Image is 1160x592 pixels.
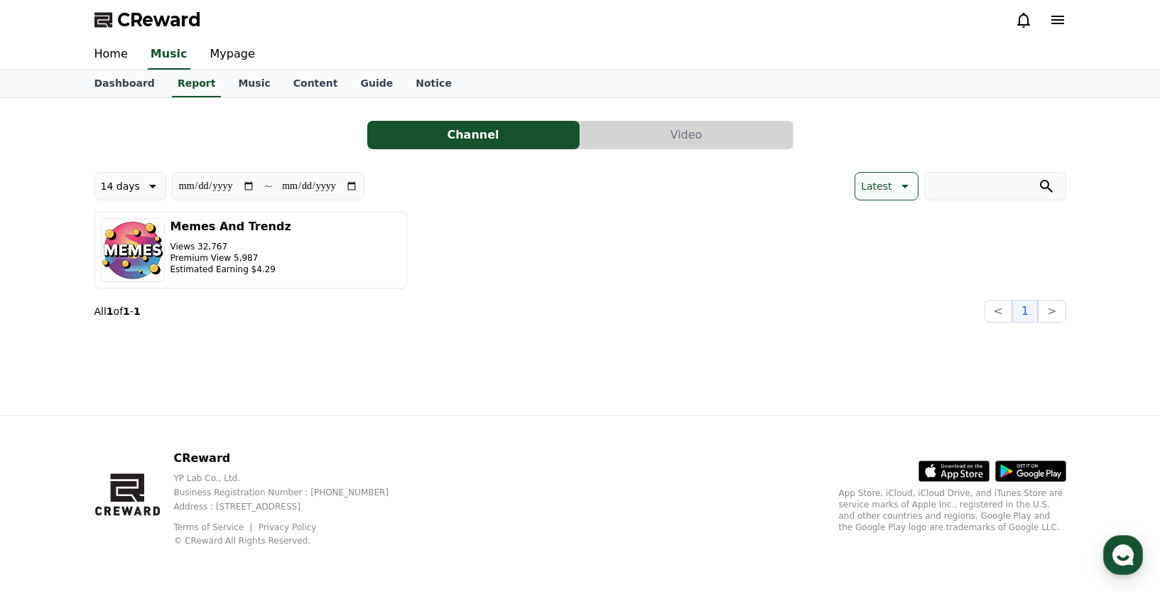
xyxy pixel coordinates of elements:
button: Video [580,121,793,149]
button: < [985,300,1012,323]
strong: 1 [134,306,141,317]
a: Music [148,40,190,70]
p: 14 days [101,176,140,196]
strong: 1 [123,306,130,317]
a: Report [172,70,222,97]
button: Memes And Trendz Views 32,767 Premium View 5,987 Estimated Earning $4.29 [94,212,407,289]
a: Terms of Service [173,522,254,532]
a: CReward [94,9,201,31]
a: Music [227,70,281,97]
a: Video [580,121,793,149]
button: Latest [855,172,918,200]
strong: 1 [107,306,114,317]
a: Guide [349,70,404,97]
h3: Memes And Trendz [170,218,291,235]
a: Dashboard [83,70,166,97]
a: Notice [404,70,463,97]
p: YP Lab Co., Ltd. [173,473,411,484]
p: Premium View 5,987 [170,252,291,264]
p: ~ [264,178,273,195]
a: Mypage [199,40,266,70]
button: > [1038,300,1066,323]
img: Memes And Trendz [101,218,165,282]
p: CReward [173,450,411,467]
p: All of - [94,304,141,318]
p: Business Registration Number : [PHONE_NUMBER] [173,487,411,498]
p: Address : [STREET_ADDRESS] [173,501,411,512]
p: Views 32,767 [170,241,291,252]
a: Home [83,40,139,70]
button: Channel [367,121,580,149]
p: Latest [861,176,891,196]
span: CReward [117,9,201,31]
a: Privacy Policy [259,522,317,532]
p: Estimated Earning $4.29 [170,264,291,275]
a: Content [282,70,349,97]
button: 1 [1012,300,1038,323]
p: App Store, iCloud, iCloud Drive, and iTunes Store are service marks of Apple Inc., registered in ... [839,488,1066,533]
p: © CReward All Rights Reserved. [173,535,411,547]
button: 14 days [94,172,166,200]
